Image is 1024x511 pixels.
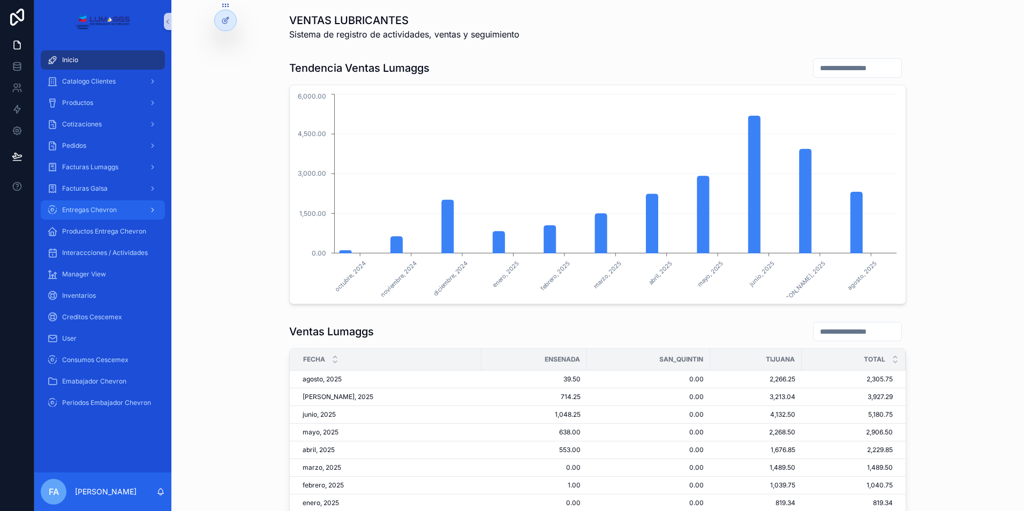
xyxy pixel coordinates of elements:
[747,259,776,288] text: junio, 2025
[41,265,165,284] a: Manager View
[481,388,586,406] td: 714.25
[864,355,885,364] span: TOTAL
[710,371,802,388] td: 2,266.25
[62,77,116,86] span: Catalogo Clientes
[62,399,151,407] span: Periodos Embajador Chevron
[62,334,77,343] span: User
[62,163,118,171] span: Facturas Lumaggs
[41,393,165,412] a: Periodos Embajador Chevron
[802,477,906,494] td: 1,040.75
[802,388,906,406] td: 3,927.29
[41,157,165,177] a: Facturas Lumaggs
[587,371,710,388] td: 0.00
[481,424,586,441] td: 638.00
[62,356,129,364] span: Consumos Cescemex
[62,206,117,214] span: Entregas Chevron
[481,441,586,459] td: 553.00
[41,200,165,220] a: Entregas Chevron
[62,313,122,321] span: Creditos Cescemex
[290,424,481,441] td: mayo, 2025
[710,441,802,459] td: 1,676.85
[710,388,802,406] td: 3,213.04
[334,259,367,293] text: octubre, 2024
[432,259,470,297] text: diciembre, 2024
[62,270,106,279] span: Manager View
[802,424,906,441] td: 2,906.50
[481,371,586,388] td: 39.50
[41,136,165,155] a: Pedidos
[312,249,326,257] tspan: 0.00
[298,169,326,177] tspan: 3,000.00
[41,329,165,348] a: User
[545,355,580,364] span: ENSENADA
[802,459,906,477] td: 1,489.50
[75,486,137,497] p: [PERSON_NAME]
[290,388,481,406] td: [PERSON_NAME], 2025
[802,406,906,424] td: 5,180.75
[62,291,96,300] span: Inventarios
[587,424,710,441] td: 0.00
[41,372,165,391] a: Emabajador Chevron
[34,43,171,472] div: scrollable content
[481,406,586,424] td: 1,048.25
[298,130,326,138] tspan: 4,500.00
[587,441,710,459] td: 0.00
[41,50,165,70] a: Inicio
[62,249,148,257] span: Interaccciones / Actividades
[49,485,59,498] span: FA
[659,355,703,364] span: SAN_QUINTIN
[481,477,586,494] td: 1.00
[290,406,481,424] td: junio, 2025
[539,259,571,292] text: febrero, 2025
[62,377,126,386] span: Emabajador Chevron
[298,92,326,100] tspan: 6,000.00
[41,115,165,134] a: Cotizaciones
[710,477,802,494] td: 1,039.75
[296,92,899,297] div: chart
[290,477,481,494] td: febrero, 2025
[710,406,802,424] td: 4,132.50
[587,406,710,424] td: 0.00
[587,477,710,494] td: 0.00
[379,259,419,299] text: noviembre, 2024
[696,259,725,288] text: mayo, 2025
[802,441,906,459] td: 2,229.85
[41,307,165,327] a: Creditos Cescemex
[62,227,146,236] span: Productos Entrega Chevron
[846,259,878,291] text: agosto, 2025
[41,179,165,198] a: Facturas Galsa
[41,243,165,262] a: Interaccciones / Actividades
[766,355,795,364] span: TIJUANA
[62,56,78,64] span: Inicio
[41,72,165,91] a: Catalogo Clientes
[41,350,165,370] a: Consumos Cescemex
[62,99,93,107] span: Productos
[290,441,481,459] td: abril, 2025
[289,13,519,28] h1: VENTAS LUBRICANTES
[481,459,586,477] td: 0.00
[289,28,519,41] span: Sistema de registro de actividades, ventas y seguimiento
[303,355,325,364] span: Fecha
[289,324,374,339] h1: Ventas Lumaggs
[41,93,165,112] a: Productos
[62,141,86,150] span: Pedidos
[62,120,102,129] span: Cotizaciones
[647,259,674,286] text: abril, 2025
[299,209,326,217] tspan: 1,500.00
[62,184,108,193] span: Facturas Galsa
[587,459,710,477] td: 0.00
[41,286,165,305] a: Inventarios
[491,259,521,289] text: enero, 2025
[587,388,710,406] td: 0.00
[290,371,481,388] td: agosto, 2025
[710,459,802,477] td: 1,489.50
[802,371,906,388] td: 2,305.75
[76,13,130,30] img: App logo
[289,61,430,76] h1: Tendencia Ventas Lumaggs
[775,259,827,312] text: [PERSON_NAME], 2025
[41,222,165,241] a: Productos Entrega Chevron
[710,424,802,441] td: 2,268.50
[290,459,481,477] td: marzo, 2025
[592,259,622,290] text: marzo, 2025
